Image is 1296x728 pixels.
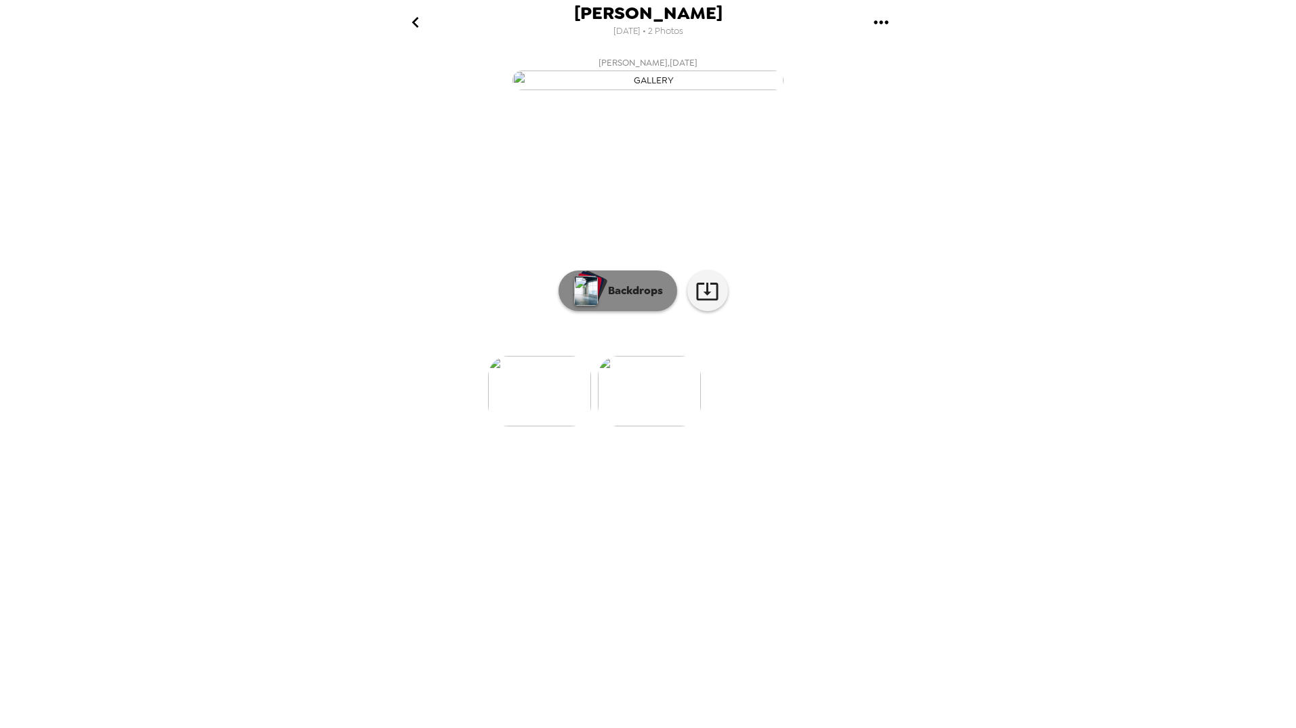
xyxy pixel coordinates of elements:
img: gallery [488,356,591,426]
img: gallery [512,70,784,90]
button: [PERSON_NAME],[DATE] [377,51,919,94]
span: [PERSON_NAME] [574,4,723,22]
span: [PERSON_NAME] , [DATE] [599,55,697,70]
button: Backdrops [559,270,677,311]
img: gallery [598,356,701,426]
span: [DATE] • 2 Photos [613,22,683,41]
p: Backdrops [601,283,663,299]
